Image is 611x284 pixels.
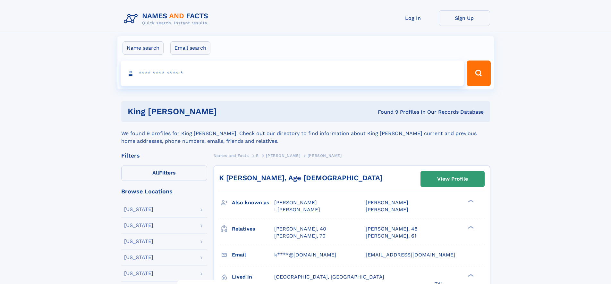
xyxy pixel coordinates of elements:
div: [US_STATE] [124,207,153,212]
span: [PERSON_NAME] [366,199,408,206]
div: [US_STATE] [124,271,153,276]
div: We found 9 profiles for King [PERSON_NAME]. Check out our directory to find information about Kin... [121,122,490,145]
img: Logo Names and Facts [121,10,214,28]
h1: King [PERSON_NAME] [128,108,297,116]
span: R [256,153,259,158]
div: Browse Locations [121,189,207,194]
a: [PERSON_NAME], 61 [366,232,416,239]
span: All [152,170,159,176]
a: K [PERSON_NAME], Age [DEMOGRAPHIC_DATA] [219,174,383,182]
a: R [256,151,259,159]
a: [PERSON_NAME], 40 [274,225,326,232]
input: search input [121,61,464,86]
div: [US_STATE] [124,255,153,260]
span: I [PERSON_NAME] [274,207,320,213]
h3: Lived in [232,272,274,282]
a: [PERSON_NAME] [266,151,300,159]
a: [PERSON_NAME], 48 [366,225,418,232]
div: Filters [121,153,207,158]
label: Filters [121,166,207,181]
label: Name search [123,41,164,55]
h3: Email [232,249,274,260]
span: [PERSON_NAME] [274,199,317,206]
a: View Profile [421,171,484,187]
div: ❯ [466,199,474,203]
span: [PERSON_NAME] [308,153,342,158]
label: Email search [170,41,210,55]
div: ❯ [466,273,474,277]
div: View Profile [437,172,468,186]
h3: Also known as [232,197,274,208]
div: Found 9 Profiles In Our Records Database [297,109,484,116]
span: [EMAIL_ADDRESS][DOMAIN_NAME] [366,252,455,258]
div: [US_STATE] [124,239,153,244]
button: Search Button [467,61,490,86]
a: Sign Up [439,10,490,26]
span: [PERSON_NAME] [266,153,300,158]
span: [GEOGRAPHIC_DATA], [GEOGRAPHIC_DATA] [274,274,384,280]
h3: Relatives [232,223,274,234]
a: Names and Facts [214,151,249,159]
div: [US_STATE] [124,223,153,228]
a: [PERSON_NAME], 70 [274,232,326,239]
span: [PERSON_NAME] [366,207,408,213]
a: Log In [387,10,439,26]
div: ❯ [466,225,474,229]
